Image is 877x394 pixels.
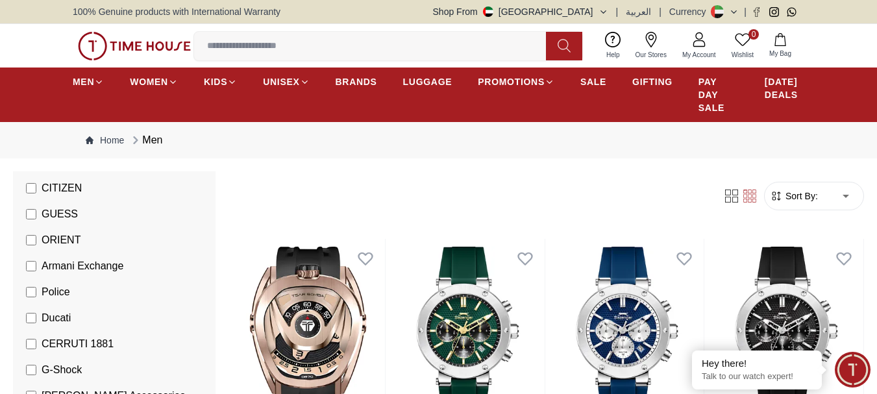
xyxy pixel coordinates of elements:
span: | [659,5,661,18]
span: SALE [580,75,606,88]
div: Chat Widget [835,352,871,388]
a: WOMEN [130,70,178,93]
span: CERRUTI 1881 [42,336,114,352]
span: UNISEX [263,75,299,88]
p: Talk to our watch expert! [702,371,812,382]
span: Our Stores [630,50,672,60]
a: KIDS [204,70,237,93]
span: | [616,5,619,18]
span: [DATE] DEALS [765,75,804,101]
a: [DATE] DEALS [765,70,804,106]
input: ORIENT [26,235,36,245]
a: PAY DAY SALE [698,70,739,119]
a: Whatsapp [787,7,797,17]
span: Armani Exchange [42,258,123,274]
input: G-Shock [26,365,36,375]
div: Hey there! [702,357,812,370]
img: United Arab Emirates [483,6,493,17]
a: Instagram [769,7,779,17]
span: | [744,5,747,18]
input: GUESS [26,209,36,219]
span: LUGGAGE [403,75,452,88]
button: Shop From[GEOGRAPHIC_DATA] [433,5,608,18]
button: Sort By: [770,190,818,203]
div: Currency [669,5,711,18]
span: My Account [677,50,721,60]
nav: Breadcrumb [73,122,804,158]
span: My Bag [764,49,797,58]
span: MEN [73,75,94,88]
a: 0Wishlist [724,29,761,62]
a: PROMOTIONS [478,70,554,93]
input: Police [26,287,36,297]
a: Home [86,134,124,147]
span: BRANDS [336,75,377,88]
button: العربية [626,5,651,18]
input: Armani Exchange [26,261,36,271]
a: SALE [580,70,606,93]
span: KIDS [204,75,227,88]
a: LUGGAGE [403,70,452,93]
span: PROMOTIONS [478,75,545,88]
img: ... [78,32,191,60]
input: CITIZEN [26,183,36,193]
span: 0 [748,29,759,40]
span: Ducati [42,310,71,326]
span: WOMEN [130,75,168,88]
span: CITIZEN [42,180,82,196]
a: GIFTING [632,70,673,93]
span: Help [601,50,625,60]
input: CERRUTI 1881 [26,339,36,349]
span: PAY DAY SALE [698,75,739,114]
a: Our Stores [628,29,674,62]
span: G-Shock [42,362,82,378]
span: 100% Genuine products with International Warranty [73,5,280,18]
span: Sort By: [783,190,818,203]
span: Wishlist [726,50,759,60]
span: Police [42,284,70,300]
span: GUESS [42,206,78,222]
a: Facebook [752,7,761,17]
button: My Bag [761,31,799,61]
a: Help [599,29,628,62]
div: Men [129,132,162,148]
a: BRANDS [336,70,377,93]
a: UNISEX [263,70,309,93]
span: ORIENT [42,232,80,248]
span: GIFTING [632,75,673,88]
a: MEN [73,70,104,93]
input: Ducati [26,313,36,323]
